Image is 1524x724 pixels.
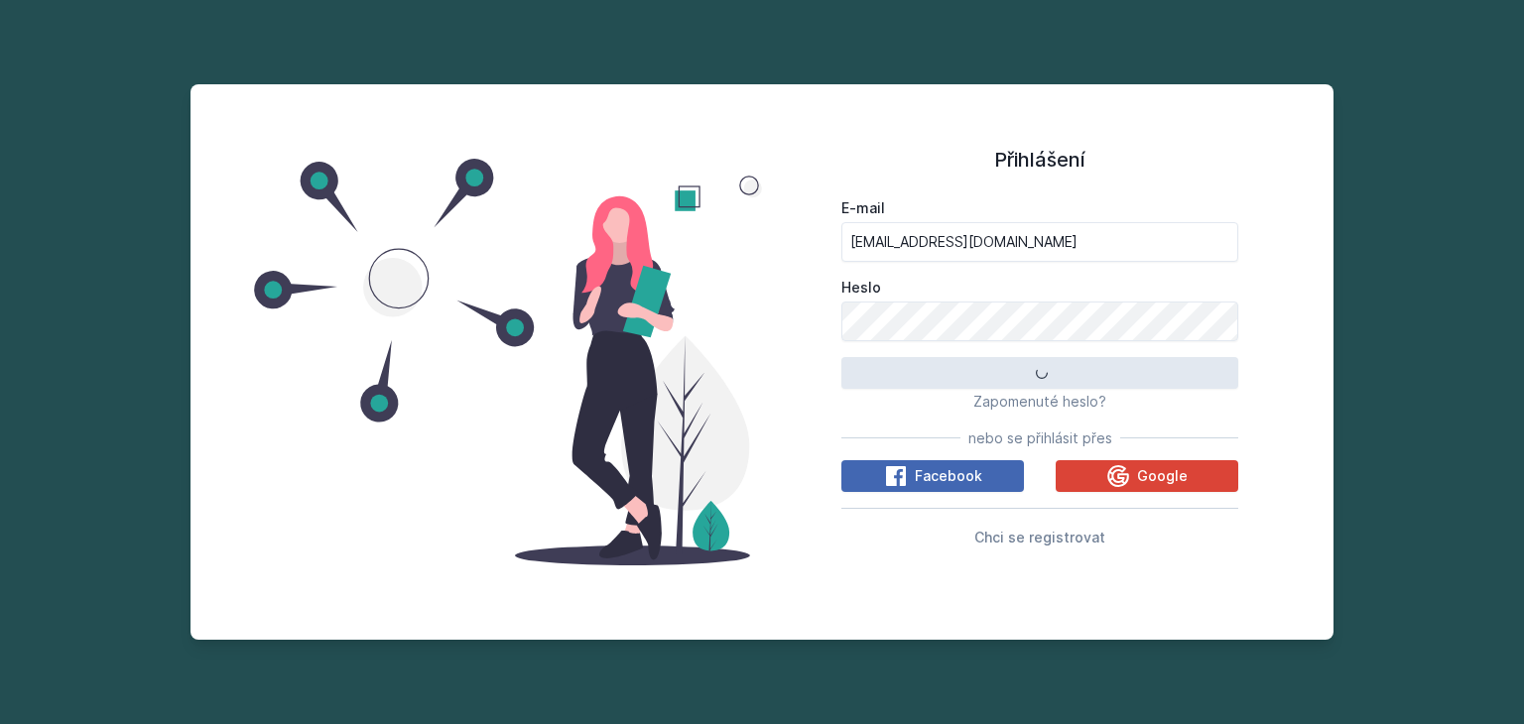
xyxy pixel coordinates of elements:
span: nebo se přihlásit přes [968,428,1112,448]
span: Facebook [915,466,982,486]
label: Heslo [841,278,1238,298]
button: Chci se registrovat [974,525,1105,548]
span: Chci se registrovat [974,529,1105,545]
button: Facebook [841,460,1024,492]
label: E-mail [841,198,1238,218]
button: Přihlásit se [841,357,1238,389]
button: Google [1056,460,1238,492]
h1: Přihlášení [841,145,1238,175]
input: Tvoje e-mailová adresa [841,222,1238,262]
span: Google [1137,466,1188,486]
span: Zapomenuté heslo? [973,393,1106,410]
